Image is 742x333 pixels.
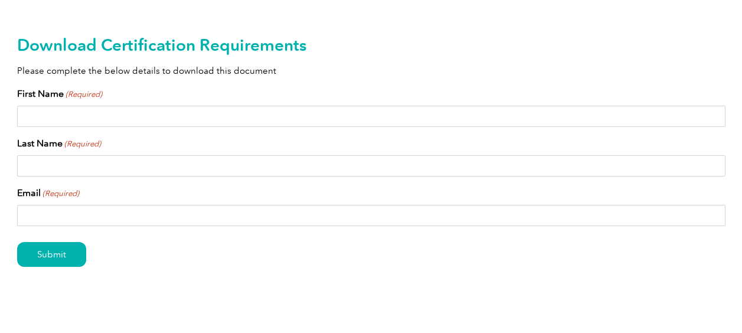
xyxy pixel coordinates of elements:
input: Submit [17,242,86,267]
label: Last Name [17,136,101,151]
label: First Name [17,87,102,101]
span: (Required) [63,138,101,150]
label: Email [17,186,79,200]
span: (Required) [41,188,79,200]
span: (Required) [64,89,102,100]
h2: Download Certification Requirements [17,35,725,54]
p: Please complete the below details to download this document [17,64,725,77]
